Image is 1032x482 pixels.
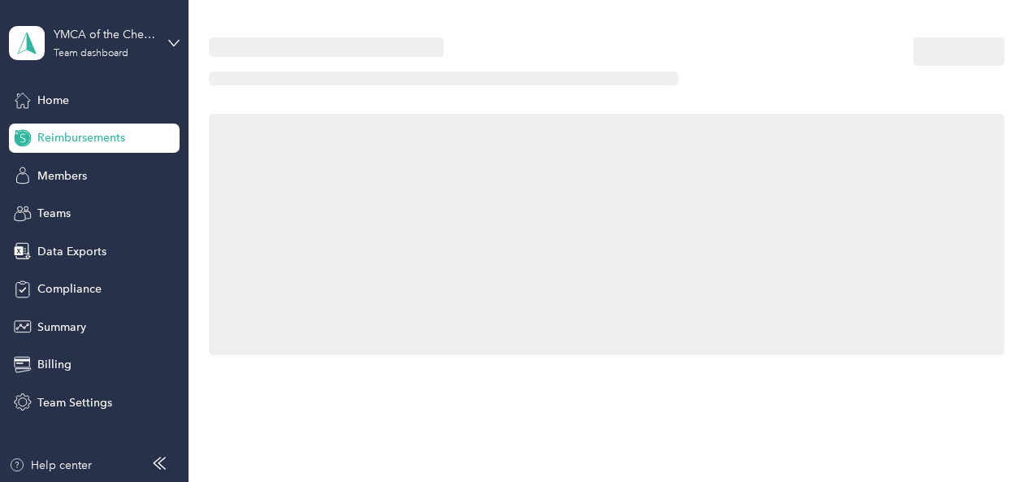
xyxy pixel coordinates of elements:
div: YMCA of the Chesapeake [54,26,155,43]
span: Teams [37,205,71,222]
div: Team dashboard [54,49,128,59]
span: Summary [37,319,86,336]
span: Home [37,92,69,109]
span: Compliance [37,280,102,297]
iframe: Everlance-gr Chat Button Frame [941,391,1032,482]
button: Help center [9,457,92,474]
span: Billing [37,356,72,373]
span: Members [37,167,87,185]
span: Data Exports [37,243,106,260]
span: Team Settings [37,394,112,411]
span: Reimbursements [37,129,125,146]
